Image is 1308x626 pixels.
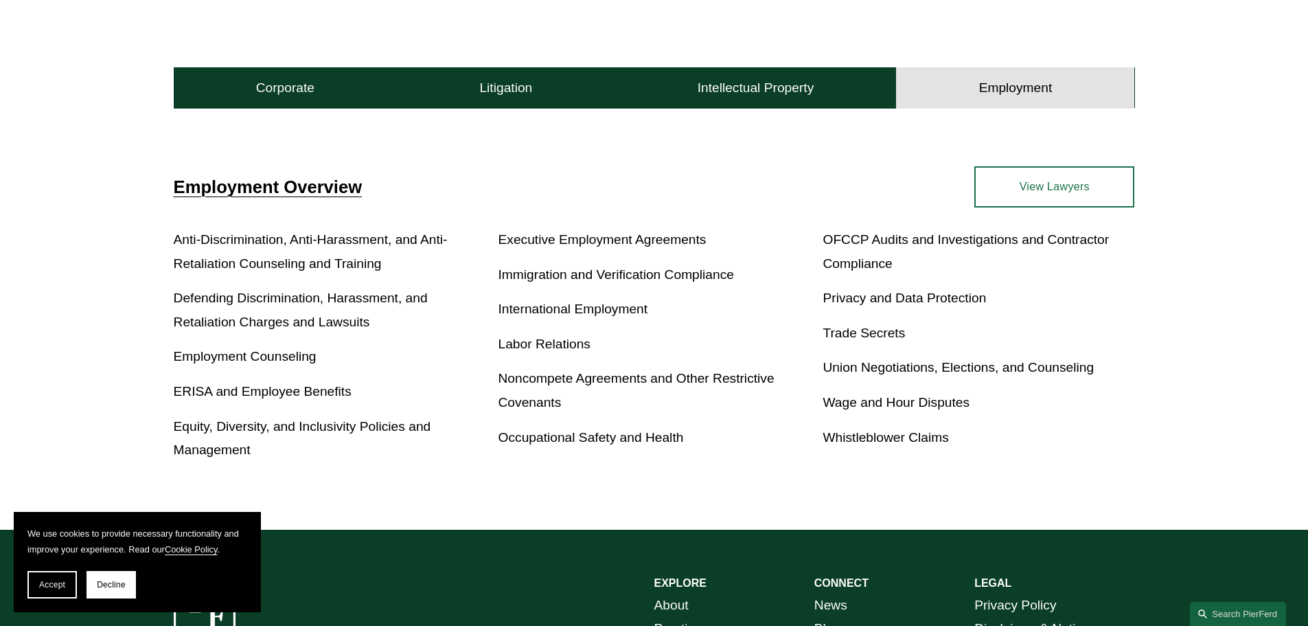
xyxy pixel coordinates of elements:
[498,371,775,410] a: Noncompete Agreements and Other Restrictive Covenants
[823,430,948,445] a: Whistleblower Claims
[174,349,317,364] a: Employment Counseling
[974,594,1056,618] a: Privacy Policy
[823,326,905,340] a: Trade Secrets
[498,232,707,247] a: Executive Employment Agreements
[974,577,1011,589] strong: LEGAL
[479,80,532,96] h4: Litigation
[814,594,847,618] a: News
[654,594,689,618] a: About
[498,302,648,316] a: International Employment
[174,419,431,458] a: Equity, Diversity, and Inclusivity Policies and Management
[39,580,65,590] span: Accept
[256,80,314,96] h4: Corporate
[174,291,428,329] a: Defending Discrimination, Harassment, and Retaliation Charges and Lawsuits
[498,337,590,351] a: Labor Relations
[14,512,261,612] section: Cookie banner
[979,80,1053,96] h4: Employment
[174,177,363,197] a: Employment Overview
[823,395,969,410] a: Wage and Hour Disputes
[698,80,814,96] h4: Intellectual Property
[87,571,136,599] button: Decline
[823,232,1109,271] a: OFCCP Audits and Investigations and Contractor Compliance
[654,577,707,589] strong: EXPLORE
[174,232,448,271] a: Anti-Discrimination, Anti-Harassment, and Anti-Retaliation Counseling and Training
[27,526,247,557] p: We use cookies to provide necessary functionality and improve your experience. Read our .
[823,291,986,305] a: Privacy and Data Protection
[498,267,734,282] a: Immigration and Verification Compliance
[814,577,869,589] strong: CONNECT
[1190,602,1286,626] a: Search this site
[174,384,352,399] a: ERISA and Employee Benefits
[823,360,1094,375] a: Union Negotiations, Elections, and Counseling
[974,166,1134,208] a: View Lawyers
[165,544,218,555] a: Cookie Policy
[27,571,77,599] button: Accept
[97,580,126,590] span: Decline
[498,430,684,445] a: Occupational Safety and Health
